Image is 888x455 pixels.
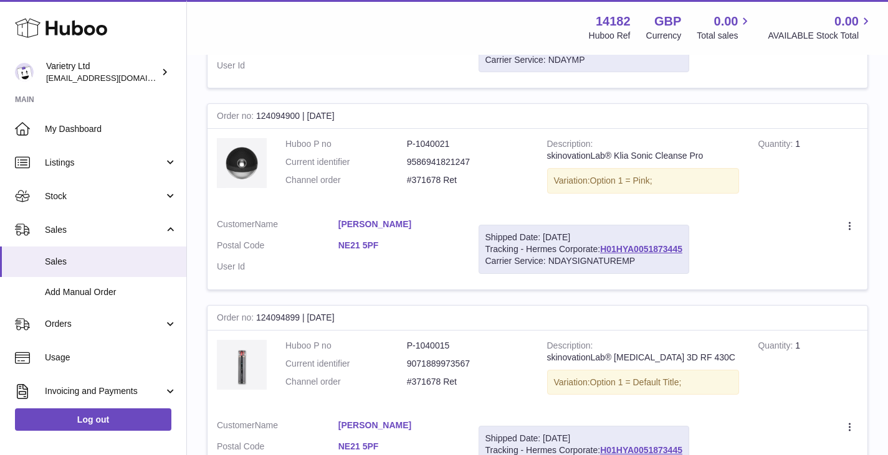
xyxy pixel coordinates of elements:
dd: #371678 Ret [407,174,528,186]
dt: Name [217,420,338,434]
img: KliaPro-Black-1.jpg [217,138,267,188]
img: Muse_RF.jpg [217,340,267,390]
span: Customer [217,420,255,430]
dd: P-1040015 [407,340,528,352]
strong: Quantity [758,139,795,152]
span: Sales [45,256,177,268]
dt: Channel order [285,376,407,388]
span: [EMAIL_ADDRESS][DOMAIN_NAME] [46,73,183,83]
div: 124094900 | [DATE] [208,104,867,129]
a: 0.00 AVAILABLE Stock Total [768,13,873,42]
dt: Channel order [285,174,407,186]
div: Tracking - Hermes Corporate: [479,225,689,274]
a: NE21 5PF [338,240,460,251]
span: Usage [45,352,177,364]
dd: P-1040021 [407,138,528,150]
div: Shipped Date: [DATE] [485,232,682,243]
div: Carrier Service: NDAYSIGNATUREMP [485,255,682,267]
span: Option 1 = Default Title; [590,377,682,387]
div: skinovationLab® [MEDICAL_DATA] 3D RF 430C [547,352,740,364]
dt: Huboo P no [285,138,407,150]
span: Total sales [697,30,752,42]
div: Huboo Ref [589,30,631,42]
img: leith@varietry.com [15,63,34,82]
dt: Name [217,218,338,233]
div: Carrier Service: NDAYMP [485,54,682,66]
div: 124094899 | [DATE] [208,306,867,331]
dd: 9071889973567 [407,358,528,370]
strong: Order no [217,312,256,326]
span: Listings [45,157,164,169]
span: Add Manual Order [45,286,177,298]
span: AVAILABLE Stock Total [768,30,873,42]
strong: Description [547,340,593,354]
strong: Quantity [758,340,795,354]
div: Currency [646,30,682,42]
a: H01HYA0051873445 [600,244,682,254]
div: Variation: [547,370,740,395]
div: Variation: [547,168,740,194]
td: 1 [748,331,867,411]
span: 0.00 [834,13,859,30]
strong: Description [547,139,593,152]
a: [PERSON_NAME] [338,218,460,230]
div: Shipped Date: [DATE] [485,433,682,444]
span: My Dashboard [45,123,177,135]
strong: GBP [654,13,681,30]
dd: #371678 Ret [407,376,528,388]
td: 1 [748,129,867,209]
span: 0.00 [714,13,738,30]
dd: 9586941821247 [407,156,528,168]
dt: Current identifier [285,156,407,168]
span: Invoicing and Payments [45,385,164,397]
a: 0.00 Total sales [697,13,752,42]
span: Orders [45,318,164,330]
strong: Order no [217,111,256,124]
dt: Current identifier [285,358,407,370]
a: NE21 5PF [338,441,460,453]
div: Varietry Ltd [46,60,158,84]
span: Stock [45,190,164,202]
dt: Postal Code [217,240,338,255]
div: skinovationLab® Klia Sonic Cleanse Pro [547,150,740,162]
span: Option 1 = Pink; [590,176,652,185]
dt: Huboo P no [285,340,407,352]
a: H01HYA0051873445 [600,445,682,455]
span: Customer [217,219,255,229]
a: [PERSON_NAME] [338,420,460,431]
a: Log out [15,408,171,431]
span: Sales [45,224,164,236]
strong: 14182 [596,13,631,30]
dt: User Id [217,261,338,273]
dt: User Id [217,60,338,72]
